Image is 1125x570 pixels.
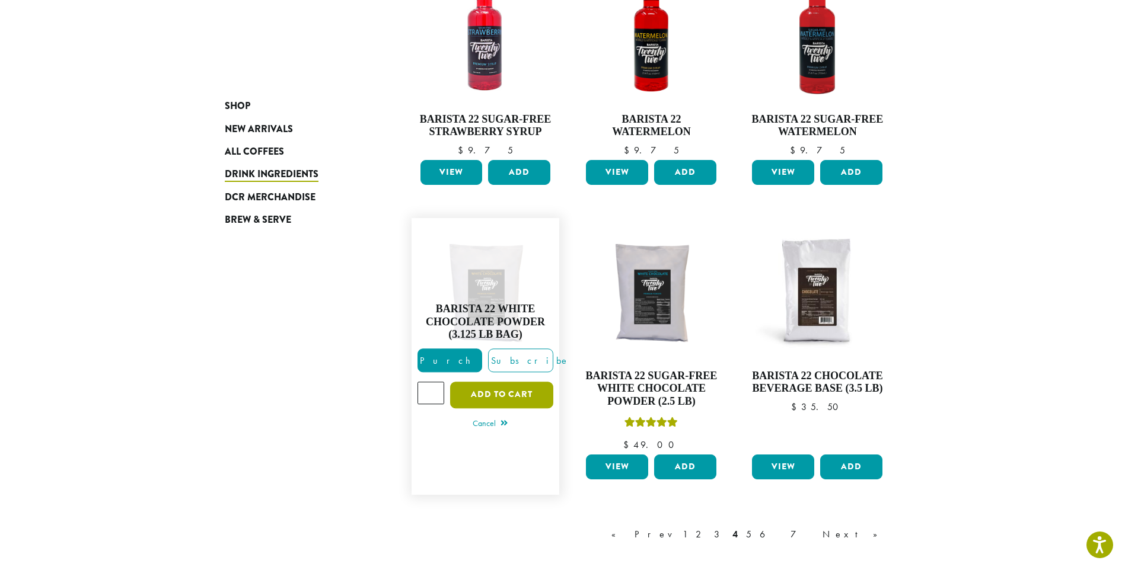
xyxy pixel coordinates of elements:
[752,454,814,479] a: View
[225,99,250,114] span: Shop
[609,527,677,542] a: « Prev
[225,95,367,117] a: Shop
[752,160,814,185] a: View
[788,527,817,542] a: 7
[225,209,367,231] a: Brew & Serve
[225,117,367,140] a: New Arrivals
[586,160,648,185] a: View
[712,527,726,542] a: 3
[693,527,708,542] a: 2
[790,144,800,156] span: $
[623,438,633,451] span: $
[583,224,719,450] a: Barista 22 Sugar-Free White Chocolate Powder (2.5 lb)Rated 5.00 out of 5 $49.00
[458,144,468,156] span: $
[820,454,882,479] button: Add
[749,224,885,360] img: B22_PowderedMix_Mocha-300x300.jpg
[680,527,690,542] a: 1
[654,160,716,185] button: Add
[418,382,445,404] input: Product quantity
[225,122,293,137] span: New Arrivals
[488,160,550,185] button: Add
[225,190,315,205] span: DCR Merchandise
[225,163,367,185] a: Drink Ingredients
[749,113,885,139] h4: Barista 22 Sugar-Free Watermelon
[749,370,885,395] h4: Barista 22 Chocolate Beverage Base (3.5 lb)
[418,224,554,489] a: Rated 5.00 out of 5
[420,160,483,185] a: View
[624,415,678,433] div: Rated 5.00 out of 5
[744,527,754,542] a: 5
[820,527,888,542] a: Next »
[623,438,680,451] bdi: 49.00
[790,144,845,156] bdi: 9.75
[624,144,634,156] span: $
[791,401,844,413] bdi: 35.50
[225,145,284,159] span: All Coffees
[458,144,513,156] bdi: 9.75
[473,416,508,433] a: Cancel
[418,113,554,139] h4: Barista 22 Sugar-Free Strawberry Syrup
[225,213,291,228] span: Brew & Serve
[225,186,367,209] a: DCR Merchandise
[583,113,719,139] h4: Barista 22 Watermelon
[654,454,716,479] button: Add
[791,401,801,413] span: $
[730,527,740,542] a: 4
[624,144,679,156] bdi: 9.75
[225,167,318,182] span: Drink Ingredients
[583,370,719,408] h4: Barista 22 Sugar-Free White Chocolate Powder (2.5 lb)
[749,224,885,450] a: Barista 22 Chocolate Beverage Base (3.5 lb) $35.50
[450,382,553,408] button: Add to cart
[418,303,554,341] h4: Barista 22 White Chocolate Powder (3.125 lb bag)
[489,354,569,367] span: Subscribe
[757,527,785,542] a: 6
[225,140,367,163] a: All Coffees
[586,454,648,479] a: View
[583,224,719,360] img: B22-SF-White-Chocolate-Powder-300x300.png
[820,160,882,185] button: Add
[418,354,518,367] span: Purchase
